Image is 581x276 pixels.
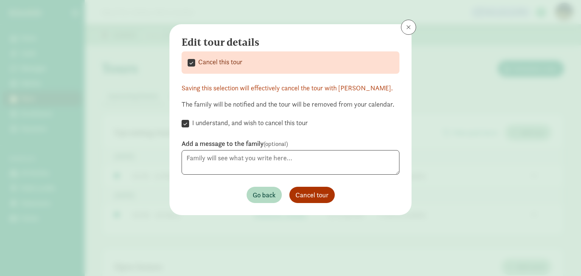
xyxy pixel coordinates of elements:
[182,99,399,109] div: The family will be notified and the tour will be removed from your calendar.
[543,240,581,276] iframe: Chat Widget
[189,118,308,127] label: I understand, and wish to cancel this tour
[247,187,282,203] button: Go back
[264,140,288,148] span: (optional)
[182,36,393,48] h4: Edit tour details
[182,139,399,149] label: Add a message to the family
[289,187,335,203] button: Cancel tour
[195,57,242,67] label: Cancel this tour
[253,190,276,200] span: Go back
[295,190,329,200] span: Cancel tour
[182,83,399,93] div: Saving this selection will effectively cancel the tour with [PERSON_NAME].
